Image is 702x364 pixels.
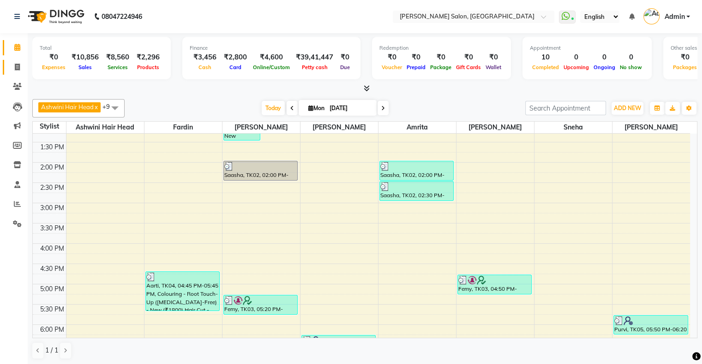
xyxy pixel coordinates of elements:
div: ₹0 [454,52,483,63]
div: ₹0 [428,52,454,63]
span: Fardin [144,122,222,133]
span: +9 [102,103,117,110]
div: 0 [618,52,644,63]
div: ₹0 [379,52,404,63]
span: Packages [671,64,699,70]
span: Amrita [378,122,456,133]
img: Admin [643,8,660,24]
div: Saasha, TK02, 02:30 PM-03:00 PM, Nails - Glitter / Cat Eye / Falling Glitter / Chrome - New (₹700) [380,182,454,200]
div: Redemption [379,44,504,52]
div: ₹2,800 [220,52,251,63]
div: 0 [561,52,591,63]
span: Petty cash [300,64,330,70]
div: Saasha, TK02, 02:00 PM-02:30 PM, Nails - Acrylic Nails - New [380,161,454,180]
div: Finance [190,44,353,52]
span: [PERSON_NAME] [612,122,690,133]
span: Today [262,101,285,115]
div: Total [40,44,163,52]
a: x [94,103,98,111]
div: 5:30 PM [38,305,66,314]
div: 10 [530,52,561,63]
div: 3:00 PM [38,203,66,213]
div: ₹4,600 [251,52,292,63]
span: [PERSON_NAME] [456,122,534,133]
span: Completed [530,64,561,70]
span: Ashwini Hair Head [66,122,144,133]
div: Femy, TK03, 05:20 PM-05:50 PM, Nails - Acrylic Nails - New (₹1200) [224,295,298,314]
div: 5:00 PM [38,284,66,294]
div: 3:30 PM [38,223,66,233]
span: Due [338,64,352,70]
div: ₹0 [671,52,699,63]
span: ADD NEW [614,105,641,112]
span: Voucher [379,64,404,70]
div: 2:30 PM [38,183,66,193]
input: 2025-09-01 [327,101,373,115]
div: Femy, TK03, 04:50 PM-05:20 PM, Nails - Gel Polish - New (₹600) [458,275,532,294]
div: 1:30 PM [38,142,66,152]
span: 1 / 1 [45,346,58,355]
div: ₹0 [483,52,504,63]
span: Wallet [483,64,504,70]
div: ₹10,856 [68,52,102,63]
div: 4:30 PM [38,264,66,274]
div: Stylist [33,122,66,131]
span: Services [105,64,130,70]
span: Cash [196,64,214,70]
span: Mon [306,105,327,112]
div: Saasha, TK02, 02:00 PM-02:30 PM, Nails - Acrylic Nails - New [224,161,298,180]
div: Purvi, TK05, 05:50 PM-06:20 PM, Threading - Eyebrows - New (₹80) [614,316,688,334]
div: 6:00 PM [38,325,66,335]
span: Gift Cards [454,64,483,70]
span: Expenses [40,64,68,70]
span: Upcoming [561,64,591,70]
span: Card [227,64,244,70]
span: [PERSON_NAME] [300,122,378,133]
span: Sneha [534,122,612,133]
span: [PERSON_NAME] [222,122,300,133]
div: 2:00 PM [38,163,66,172]
span: Online/Custom [251,64,292,70]
span: Package [428,64,454,70]
span: Ongoing [591,64,618,70]
span: Admin [664,12,684,22]
div: ₹0 [337,52,353,63]
b: 08047224946 [102,4,142,29]
div: Aarti, TK04, 04:45 PM-05:45 PM, Colouring - Root Touch-Up ([MEDICAL_DATA]-Free) - New (₹1800),Hai... [146,272,220,311]
span: Sales [76,64,94,70]
div: ₹0 [404,52,428,63]
button: ADD NEW [612,102,643,115]
input: Search Appointment [525,101,606,115]
div: 4:00 PM [38,244,66,253]
span: Products [135,64,162,70]
img: logo [24,4,87,29]
span: Prepaid [404,64,428,70]
div: ₹39,41,447 [292,52,337,63]
div: ₹8,560 [102,52,133,63]
div: Appointment [530,44,644,52]
div: ₹3,456 [190,52,220,63]
div: Purvi, TK05, 06:20 PM-06:50 PM, Threading - Eyebrows - New (₹80) [302,335,376,354]
div: ₹0 [40,52,68,63]
div: 0 [591,52,618,63]
div: ₹2,296 [133,52,163,63]
span: Ashwini Hair Head [41,103,94,111]
span: No show [618,64,644,70]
